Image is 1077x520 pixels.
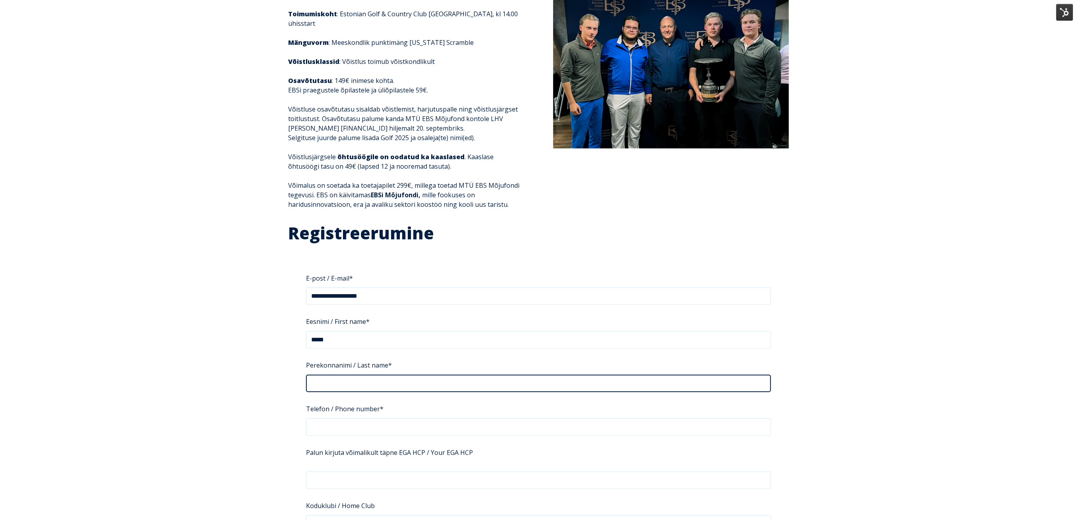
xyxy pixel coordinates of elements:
[306,448,771,457] p: Palun kirjuta võimalikult täpne EGA HCP / Your EGA HCP
[288,76,524,95] p: : 149€ inimese kohta. EBSi praegustele õpilastele ja üliõpilastele 59€.
[288,57,524,66] p: : Võistlus toimub võistkondlikult
[306,499,375,512] span: Koduklubi / Home Club
[288,38,329,47] strong: Mänguvorm
[288,152,524,171] p: Võistlusjärgsele . Kaaslase õhtusöögi tasu on 49€ (lapsed 12 ja nooremad tasuta).
[288,181,524,209] p: Võimalus on soetada ka toetajapilet 299€, millega toetad MTÜ EBS Mõjufondi tegevusi. EBS on käivi...
[306,272,349,285] span: E-post / E-mail
[371,191,420,199] a: EBSi Mõjufondi,
[288,104,524,143] p: Võistluse osavõtutasu sisaldab võistlemist, harjutuspalle ning võistlusjärgset toitlustust. Osavõ...
[337,152,465,161] strong: õhtusöögile on oodatud ka kaaslased
[306,358,388,372] span: Perekonnanimi / Last name
[288,223,789,244] h2: Registreerumine
[288,76,332,85] strong: Osavõtutasu
[288,57,339,66] strong: Võistlusklassid
[288,38,524,47] p: : Meeskondlik punktimäng [US_STATE] Scramble
[306,315,366,328] span: Eesnimi / First name
[288,10,337,18] strong: Toimumiskoht
[288,9,524,28] p: : Estonian Golf & Country Club [GEOGRAPHIC_DATA], kl 14.00 ühisstart
[306,402,380,416] span: Telefon / Phone number
[1056,4,1073,21] img: HubSpot Tools Menu Toggle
